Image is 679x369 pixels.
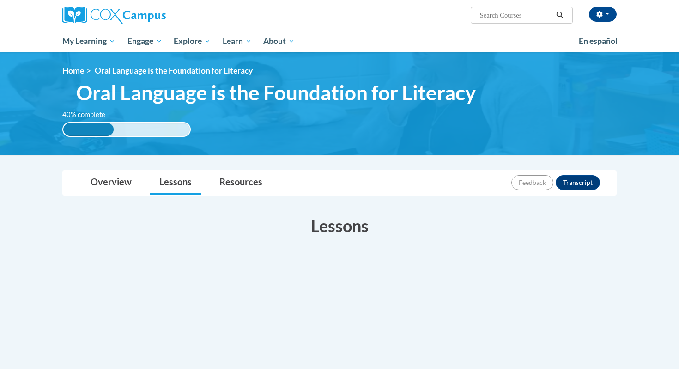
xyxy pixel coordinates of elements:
[62,7,166,24] img: Cox Campus
[127,36,162,47] span: Engage
[76,80,476,105] span: Oral Language is the Foundation for Literacy
[62,66,84,75] a: Home
[589,7,617,22] button: Account Settings
[62,36,115,47] span: My Learning
[121,31,168,52] a: Engage
[174,36,211,47] span: Explore
[210,171,272,195] a: Resources
[553,10,567,21] button: Search
[56,31,121,52] a: My Learning
[62,214,617,237] h3: Lessons
[63,123,114,136] div: 40% complete
[150,171,201,195] a: Lessons
[511,175,553,190] button: Feedback
[258,31,301,52] a: About
[556,175,600,190] button: Transcript
[579,36,618,46] span: En español
[62,7,238,24] a: Cox Campus
[479,10,553,21] input: Search Courses
[62,110,115,120] label: 40% complete
[217,31,258,52] a: Learn
[95,66,253,75] span: Oral Language is the Foundation for Literacy
[168,31,217,52] a: Explore
[223,36,252,47] span: Learn
[48,31,630,52] div: Main menu
[81,171,141,195] a: Overview
[573,31,624,51] a: En español
[263,36,295,47] span: About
